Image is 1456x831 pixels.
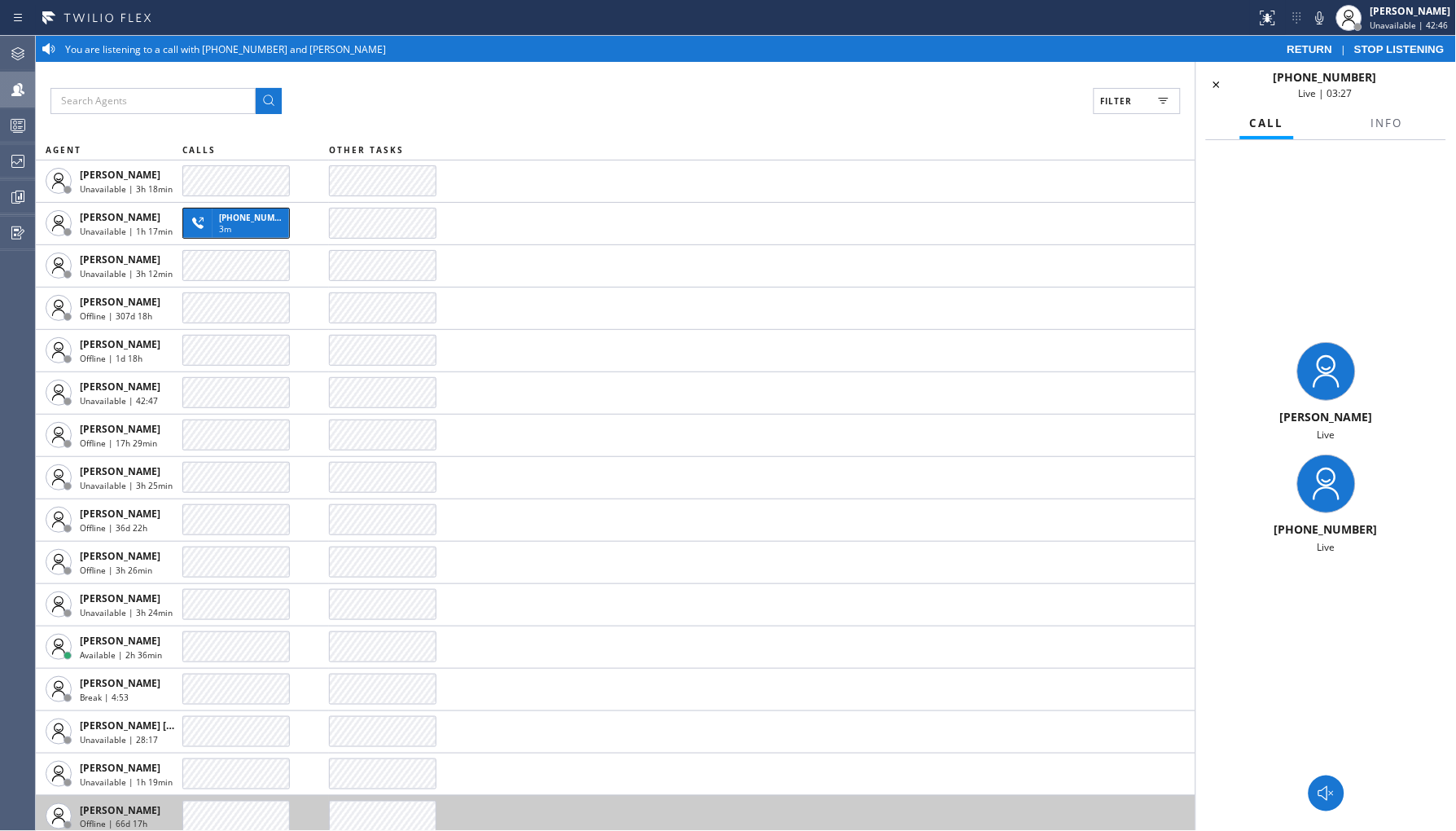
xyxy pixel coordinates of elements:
[329,144,404,156] span: OTHER TASKS
[80,692,129,703] span: Break | 4:53
[80,819,147,830] span: Offline | 66d 17h
[80,464,160,478] span: [PERSON_NAME]
[1371,116,1403,130] span: Info
[80,776,173,788] span: Unavailable | 1h 19min
[80,803,160,817] span: [PERSON_NAME]
[1274,69,1377,85] span: [PHONE_NUMBER]
[219,212,293,223] span: [PHONE_NUMBER]
[1287,43,1333,55] span: RETURN
[182,144,216,156] span: CALLS
[1203,409,1449,424] div: [PERSON_NAME]
[80,226,173,237] span: Unavailable | 1h 17min
[80,337,160,351] span: [PERSON_NAME]
[80,210,160,224] span: [PERSON_NAME]
[1346,42,1453,56] button: STOP LISTENING
[1318,540,1335,554] span: Live
[80,565,152,576] span: Offline | 3h 26min
[1250,116,1284,130] span: Call
[80,353,143,364] span: Offline | 1d 18h
[1094,88,1181,114] button: Filter
[80,649,162,661] span: Available | 2h 36min
[1309,7,1331,29] button: Mute
[1274,521,1378,537] span: [PHONE_NUMBER]
[80,761,160,775] span: [PERSON_NAME]
[80,395,158,407] span: Unavailable | 42:47
[1240,108,1294,139] button: Call
[80,310,152,322] span: Offline | 307d 18h
[182,203,295,244] button: [PHONE_NUMBER]3m
[80,734,158,745] span: Unavailable | 28:17
[1354,43,1445,55] span: STOP LISTENING
[80,253,160,266] span: [PERSON_NAME]
[80,480,173,491] span: Unavailable | 3h 25min
[80,607,173,618] span: Unavailable | 3h 24min
[80,634,160,648] span: [PERSON_NAME]
[1299,86,1353,100] span: Live | 03:27
[80,437,157,449] span: Offline | 17h 29min
[80,168,160,182] span: [PERSON_NAME]
[80,183,173,195] span: Unavailable | 3h 18min
[1101,95,1133,107] span: Filter
[50,88,256,114] input: Search Agents
[80,380,160,394] span: [PERSON_NAME]
[1362,108,1413,139] button: Info
[80,591,160,605] span: [PERSON_NAME]
[46,144,81,156] span: AGENT
[80,295,160,309] span: [PERSON_NAME]
[219,223,231,235] span: 3m
[1279,42,1341,56] button: RETURN
[80,268,173,279] span: Unavailable | 3h 12min
[1318,428,1335,442] span: Live
[80,719,243,732] span: [PERSON_NAME] [PERSON_NAME]
[80,507,160,521] span: [PERSON_NAME]
[1370,20,1449,31] span: Unavailable | 42:46
[1370,4,1451,18] div: [PERSON_NAME]
[80,422,160,436] span: [PERSON_NAME]
[1309,776,1344,811] button: Monitor Call
[80,676,160,690] span: [PERSON_NAME]
[1279,42,1453,56] div: |
[65,42,386,56] span: You are listening to a call with [PHONE_NUMBER] and [PERSON_NAME]
[80,549,160,563] span: [PERSON_NAME]
[80,522,147,534] span: Offline | 36d 22h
